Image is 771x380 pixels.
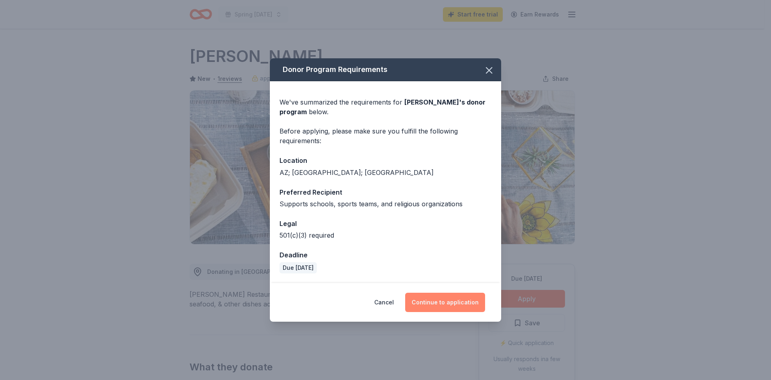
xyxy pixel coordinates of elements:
div: Preferred Recipient [279,187,492,197]
button: Cancel [374,293,394,312]
div: AZ; [GEOGRAPHIC_DATA]; [GEOGRAPHIC_DATA] [279,168,492,177]
div: Donor Program Requirements [270,58,501,81]
div: 501(c)(3) required [279,230,492,240]
div: Deadline [279,250,492,260]
div: Before applying, please make sure you fulfill the following requirements: [279,126,492,146]
div: Supports schools, sports teams, and religious organizations [279,199,492,209]
div: We've summarized the requirements for below. [279,97,492,117]
div: Due [DATE] [279,262,317,273]
button: Continue to application [405,293,485,312]
div: Legal [279,218,492,229]
div: Location [279,155,492,166]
